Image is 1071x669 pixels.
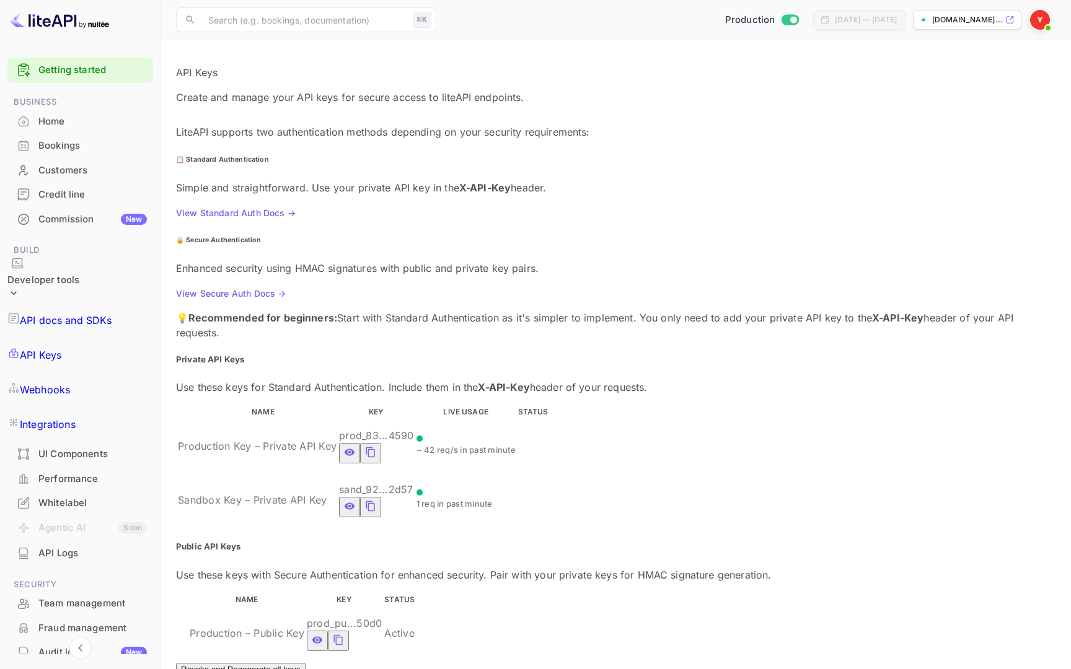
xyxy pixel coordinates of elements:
[7,467,153,490] a: Performance
[176,235,1056,245] h6: 🔒 Secure Authentication
[7,467,153,491] div: Performance
[339,429,414,442] span: prod_83...4590
[176,567,1056,582] p: Use these keys with Secure Authentication for enhanced security. Pair with your private keys for ...
[7,110,153,133] a: Home
[7,491,153,514] a: Whitelabel
[176,541,1056,553] h5: Public API Keys
[7,616,153,641] div: Fraud management
[338,406,415,418] th: KEY
[416,499,493,509] span: 1 req in past minute
[38,546,147,561] div: API Logs
[10,10,109,30] img: LiteAPI logo
[7,273,79,287] div: Developer tools
[176,380,1056,395] p: Use these keys for Standard Authentication. Include them in the header of your requests.
[176,208,296,218] a: View Standard Auth Docs →
[7,372,153,407] a: Webhooks
[7,208,153,232] div: CommissionNew
[339,483,413,496] span: sand_92...2d57
[38,115,147,129] div: Home
[20,382,70,397] p: Webhooks
[188,312,337,324] strong: Recommended for beginners:
[459,181,511,194] strong: X-API-Key
[7,641,153,663] a: Audit logsNew
[38,188,147,202] div: Credit line
[7,541,153,566] div: API Logs
[932,14,1003,25] p: [DOMAIN_NAME]...
[7,616,153,639] a: Fraud management
[178,494,327,506] span: Sandbox Key – Private API Key
[20,348,61,362] p: API Keys
[176,155,1056,165] h6: 📋 Standard Authentication
[7,578,153,592] span: Security
[413,12,431,28] div: ⌘K
[121,647,147,658] div: New
[7,442,153,466] div: UI Components
[69,637,92,659] button: Collapse navigation
[7,641,153,665] div: Audit logsNew
[7,58,153,83] div: Getting started
[176,261,1056,276] p: Enhanced security using HMAC signatures with public and private key pairs.
[20,417,76,432] p: Integrations
[7,541,153,564] a: API Logs
[201,7,408,32] input: Search (e.g. bookings, documentation)
[416,406,516,418] th: LIVE USAGE
[190,627,304,639] span: Production – Public Key
[176,180,1056,195] p: Simple and straightforward. Use your private API key in the header.
[121,214,147,225] div: New
[7,303,153,338] a: API docs and SDKs
[7,110,153,134] div: Home
[178,440,337,452] span: Production Key – Private API Key
[384,626,415,641] div: Active
[176,404,562,527] table: private api keys table
[416,445,516,455] span: ~ 42 req/s in past minute
[1030,10,1050,30] img: Yandex
[38,597,147,611] div: Team management
[7,491,153,515] div: Whitelabel
[7,159,153,181] a: Customers
[7,208,153,230] a: CommissionNew
[307,617,382,629] span: prod_pu...50d0
[7,243,153,257] span: Build
[7,134,153,157] a: Bookings
[7,257,79,304] div: Developer tools
[7,592,153,614] a: Team management
[20,313,112,328] p: API docs and SDKs
[478,381,529,393] strong: X-API-Key
[835,14,897,25] div: [DATE] — [DATE]
[7,442,153,465] a: UI Components
[38,164,147,178] div: Customers
[176,65,1056,80] p: API Keys
[306,593,383,606] th: KEY
[7,95,153,109] span: Business
[38,447,147,461] div: UI Components
[176,310,1056,340] p: 💡 Start with Standard Authentication as it's simpler to implement. You only need to add your priv...
[38,645,147,660] div: Audit logs
[38,472,147,486] div: Performance
[176,90,1056,105] p: Create and manage your API keys for secure access to liteAPI endpoints.
[384,593,427,606] th: STATUS
[7,183,153,206] a: Credit line
[38,212,147,227] div: Commission
[38,63,147,77] a: Getting started
[177,593,305,606] th: NAME
[176,354,1056,366] h5: Private API Keys
[7,338,153,372] a: API Keys
[176,592,428,661] table: public api keys table
[872,312,923,324] strong: X-API-Key
[177,406,337,418] th: NAME
[38,621,147,636] div: Fraud management
[725,13,775,27] span: Production
[7,407,153,442] a: Integrations
[176,125,1056,139] p: LiteAPI supports two authentication methods depending on your security requirements:
[38,139,147,153] div: Bookings
[518,406,561,418] th: STATUS
[720,13,804,27] div: Switch to Sandbox mode
[7,592,153,616] div: Team management
[176,288,286,299] a: View Secure Auth Docs →
[7,159,153,183] div: Customers
[7,183,153,207] div: Credit line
